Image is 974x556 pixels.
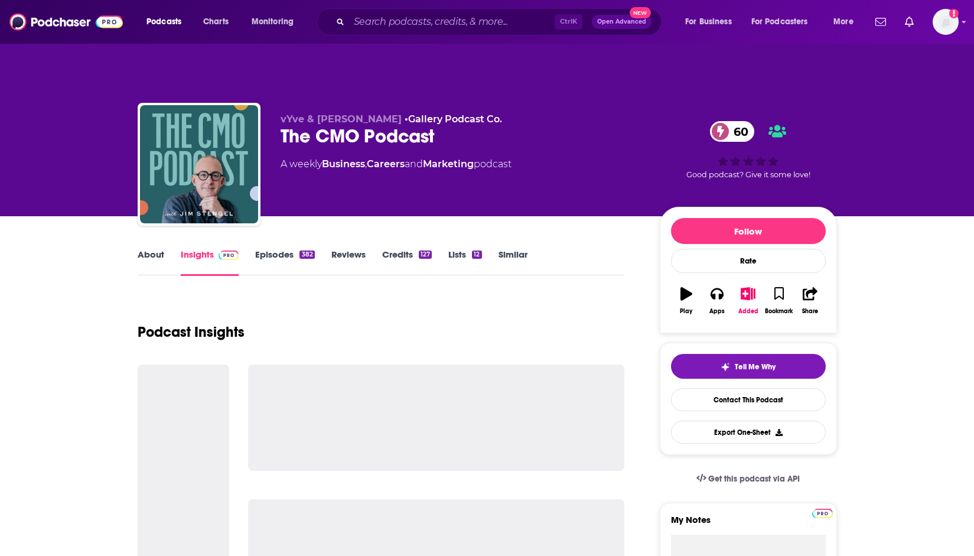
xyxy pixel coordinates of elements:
[709,308,725,315] div: Apps
[933,9,959,35] button: Show profile menu
[765,308,793,315] div: Bookmark
[900,12,918,32] a: Show notifications dropdown
[671,421,826,444] button: Export One-Sheet
[671,218,826,244] button: Follow
[328,8,673,35] div: Search podcasts, credits, & more...
[555,14,582,30] span: Ctrl K
[448,249,481,276] a: Lists12
[680,308,692,315] div: Play
[243,12,309,31] button: open menu
[949,9,959,18] svg: Add a profile image
[802,308,818,315] div: Share
[933,9,959,35] span: Logged in as ncannella
[281,113,402,125] span: vYve & [PERSON_NAME]
[382,249,432,276] a: Credits127
[833,14,854,30] span: More
[825,12,868,31] button: open menu
[322,158,365,170] a: Business
[671,514,826,535] label: My Notes
[367,158,405,170] a: Careers
[138,249,164,276] a: About
[405,158,423,170] span: and
[499,249,527,276] a: Similar
[677,12,747,31] button: open menu
[9,11,123,33] img: Podchaser - Follow, Share and Rate Podcasts
[660,113,837,187] div: 60Good podcast? Give it some love!
[331,249,366,276] a: Reviews
[794,279,825,322] button: Share
[472,251,481,259] div: 12
[722,121,754,142] span: 60
[203,14,229,30] span: Charts
[871,12,891,32] a: Show notifications dropdown
[671,249,826,273] div: Rate
[710,121,754,142] a: 60
[685,14,732,30] span: For Business
[252,14,294,30] span: Monitoring
[812,509,833,518] img: Podchaser Pro
[686,170,810,179] span: Good podcast? Give it some love!
[687,464,810,493] a: Get this podcast via API
[735,362,776,372] span: Tell Me Why
[181,249,239,276] a: InsightsPodchaser Pro
[702,279,732,322] button: Apps
[732,279,763,322] button: Added
[405,113,502,125] span: •
[281,157,512,171] div: A weekly podcast
[365,158,367,170] span: ,
[751,14,808,30] span: For Podcasters
[408,113,502,125] a: Gallery Podcast Co.
[721,362,730,372] img: tell me why sparkle
[140,105,258,223] img: The CMO Podcast
[630,7,651,18] span: New
[219,251,239,260] img: Podchaser Pro
[933,9,959,35] img: User Profile
[764,279,794,322] button: Bookmark
[419,251,432,259] div: 127
[138,12,197,31] button: open menu
[349,12,555,31] input: Search podcasts, credits, & more...
[708,474,800,484] span: Get this podcast via API
[196,12,236,31] a: Charts
[255,249,314,276] a: Episodes382
[671,388,826,411] a: Contact This Podcast
[671,279,702,322] button: Play
[299,251,314,259] div: 382
[592,15,651,29] button: Open AdvancedNew
[597,19,646,25] span: Open Advanced
[738,308,758,315] div: Added
[146,14,181,30] span: Podcasts
[744,12,825,31] button: open menu
[423,158,474,170] a: Marketing
[138,323,245,341] h1: Podcast Insights
[812,507,833,518] a: Pro website
[671,354,826,379] button: tell me why sparkleTell Me Why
